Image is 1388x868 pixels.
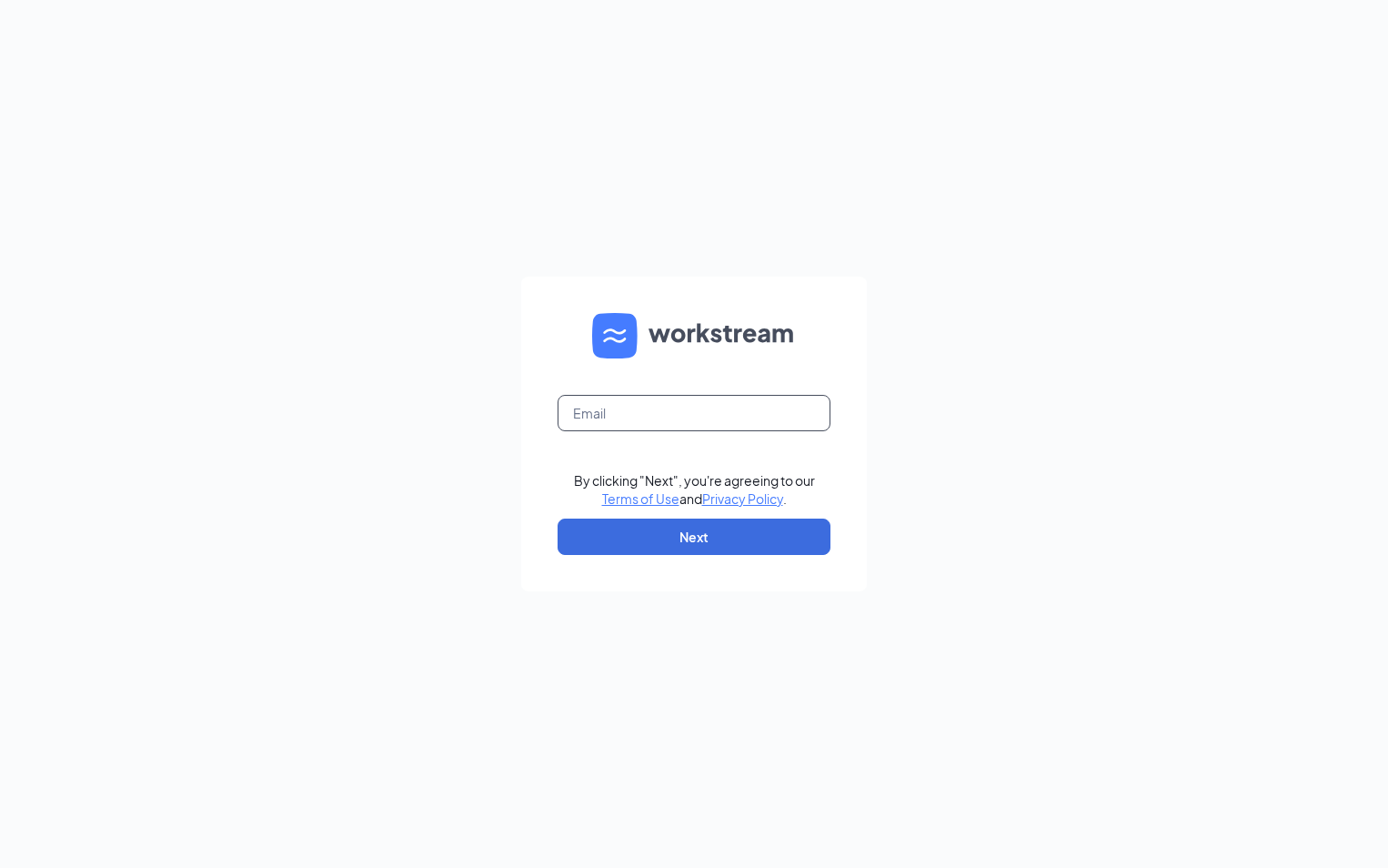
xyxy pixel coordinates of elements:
div: By clicking "Next", you're agreeing to our and . [574,471,815,508]
a: Privacy Policy [702,490,783,507]
a: Terms of Use [602,490,679,507]
button: Next [558,519,830,555]
input: Email [558,395,830,431]
img: WS logo and Workstream text [592,313,796,358]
